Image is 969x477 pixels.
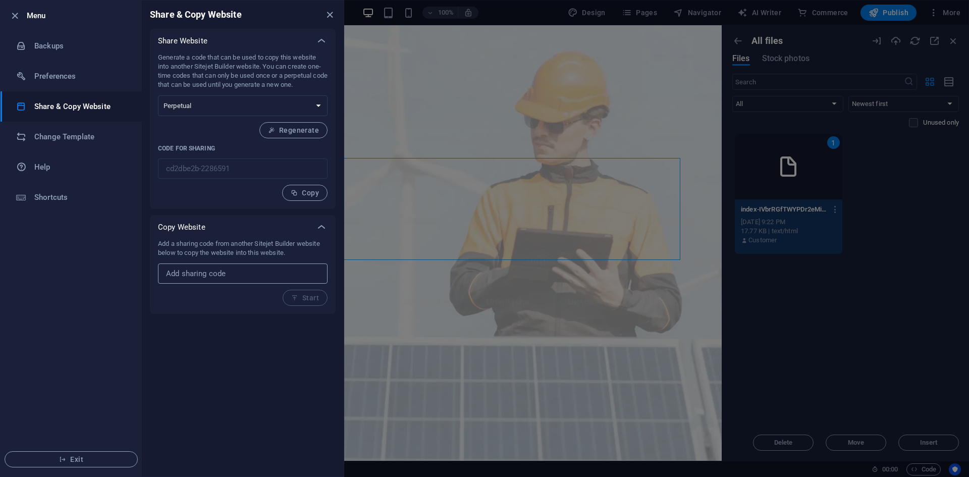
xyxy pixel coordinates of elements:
input: Add sharing code [158,263,328,284]
a: Help [1,152,142,182]
h6: Help [34,161,128,173]
h6: Change Template [34,131,128,143]
span: Exit [13,455,129,463]
div: Copy Website [150,215,336,239]
button: close [324,9,336,21]
button: Regenerate [259,122,328,138]
p: Code for sharing [158,144,328,152]
h6: Backups [34,40,128,52]
span: Copy [291,189,319,197]
h6: Share & Copy Website [150,9,242,21]
button: Exit [5,451,138,467]
h6: Preferences [34,70,128,82]
p: Copy Website [158,222,205,232]
h6: Share & Copy Website [34,100,128,113]
div: Share Website [150,29,336,53]
p: Generate a code that can be used to copy this website into another Sitejet Builder website. You c... [158,53,328,89]
button: Copy [282,185,328,201]
p: Share Website [158,36,207,46]
h6: Shortcuts [34,191,128,203]
h6: Menu [27,10,134,22]
p: Add a sharing code from another Sitejet Builder website below to copy the website into this website. [158,239,328,257]
span: Regenerate [268,126,319,134]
